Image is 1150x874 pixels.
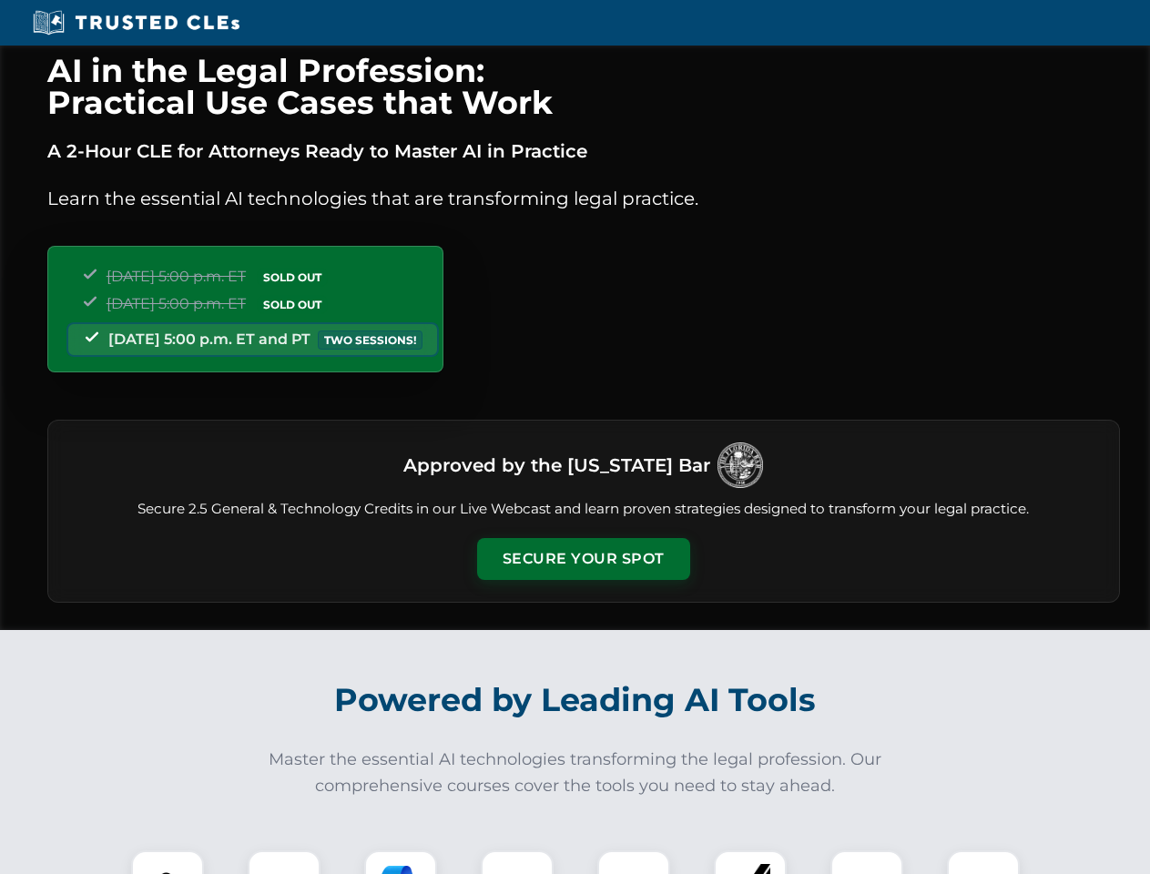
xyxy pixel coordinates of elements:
img: Trusted CLEs [27,9,245,36]
p: A 2-Hour CLE for Attorneys Ready to Master AI in Practice [47,137,1120,166]
p: Master the essential AI technologies transforming the legal profession. Our comprehensive courses... [257,747,894,799]
h3: Approved by the [US_STATE] Bar [403,449,710,482]
p: Secure 2.5 General & Technology Credits in our Live Webcast and learn proven strategies designed ... [70,499,1097,520]
h2: Powered by Leading AI Tools [71,668,1080,732]
span: [DATE] 5:00 p.m. ET [107,268,246,285]
img: Logo [717,442,763,488]
span: SOLD OUT [257,295,328,314]
h1: AI in the Legal Profession: Practical Use Cases that Work [47,55,1120,118]
button: Secure Your Spot [477,538,690,580]
span: [DATE] 5:00 p.m. ET [107,295,246,312]
span: SOLD OUT [257,268,328,287]
p: Learn the essential AI technologies that are transforming legal practice. [47,184,1120,213]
